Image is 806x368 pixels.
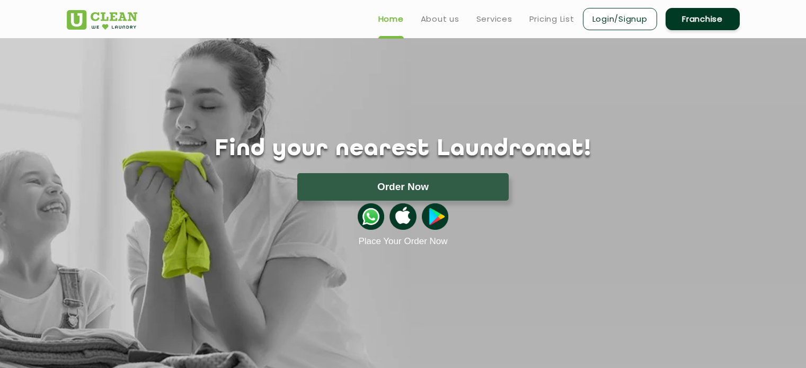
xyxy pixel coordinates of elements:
a: Home [378,13,404,25]
img: whatsappicon.png [358,203,384,230]
h1: Find your nearest Laundromat! [59,136,748,163]
img: apple-icon.png [389,203,416,230]
img: playstoreicon.png [422,203,448,230]
button: Order Now [297,173,509,201]
a: Login/Signup [583,8,657,30]
a: Services [476,13,512,25]
a: About us [421,13,459,25]
img: UClean Laundry and Dry Cleaning [67,10,137,30]
a: Franchise [666,8,740,30]
a: Pricing List [529,13,574,25]
a: Place Your Order Now [358,236,447,247]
